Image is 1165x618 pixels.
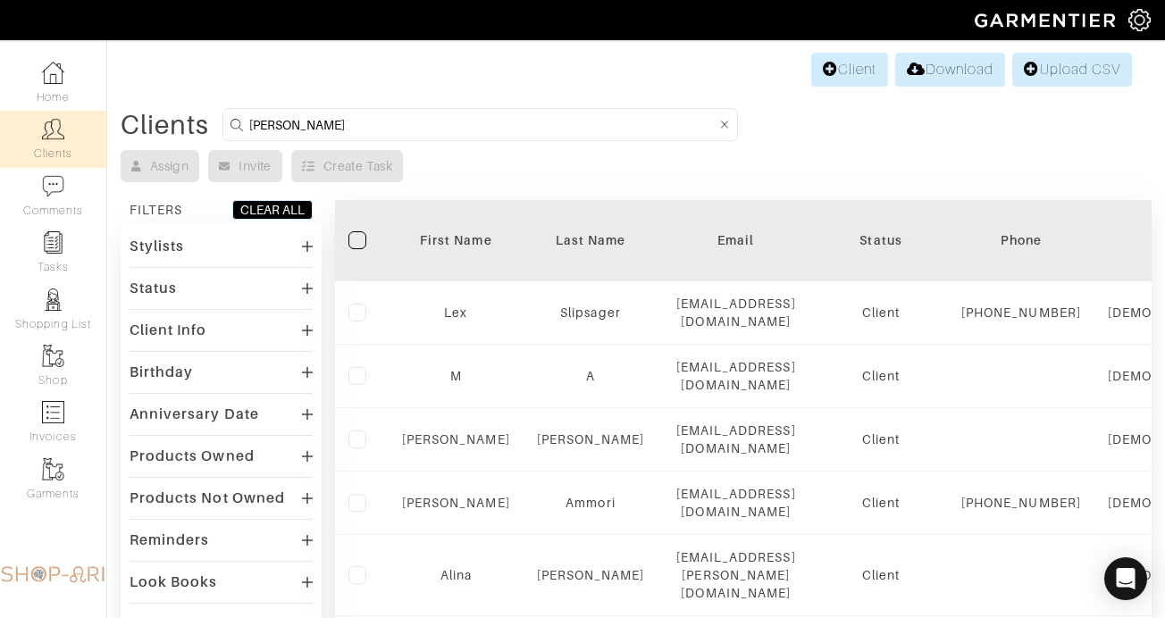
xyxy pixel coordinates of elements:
div: [EMAIL_ADDRESS][PERSON_NAME][DOMAIN_NAME] [671,548,800,602]
div: Client [827,367,935,385]
img: stylists-icon-eb353228a002819b7ec25b43dbf5f0378dd9e0616d9560372ff212230b889e62.png [42,288,64,311]
div: Clients [121,116,209,134]
div: Anniversary Date [130,405,259,423]
div: [EMAIL_ADDRESS][DOMAIN_NAME] [671,422,800,457]
a: Upload CSV [1012,53,1132,87]
a: Alina [440,568,472,582]
div: Email [671,231,800,249]
input: Search by name, email, phone, city, or state [249,113,717,136]
div: [EMAIL_ADDRESS][DOMAIN_NAME] [671,485,800,521]
div: Client [827,494,935,512]
a: M [450,369,462,383]
img: reminder-icon-8004d30b9f0a5d33ae49ab947aed9ed385cf756f9e5892f1edd6e32f2345188e.png [42,231,64,254]
div: [EMAIL_ADDRESS][DOMAIN_NAME] [671,295,800,330]
div: [PHONE_NUMBER] [961,494,1081,512]
div: Client [827,304,935,322]
div: Client [827,566,935,584]
a: [PERSON_NAME] [402,496,510,510]
img: dashboard-icon-dbcd8f5a0b271acd01030246c82b418ddd0df26cd7fceb0bd07c9910d44c42f6.png [42,62,64,84]
img: orders-icon-0abe47150d42831381b5fb84f609e132dff9fe21cb692f30cb5eec754e2cba89.png [42,401,64,423]
div: CLEAR ALL [240,201,305,219]
div: Stylists [130,238,184,255]
div: Status [130,280,177,297]
div: Reminders [130,531,209,549]
div: Look Books [130,573,218,591]
img: garments-icon-b7da505a4dc4fd61783c78ac3ca0ef83fa9d6f193b1c9dc38574b1d14d53ca28.png [42,458,64,480]
div: Open Intercom Messenger [1104,557,1147,600]
div: [PHONE_NUMBER] [961,304,1081,322]
div: Last Name [537,231,645,249]
div: [EMAIL_ADDRESS][DOMAIN_NAME] [671,358,800,394]
img: garmentier-logo-header-white-b43fb05a5012e4ada735d5af1a66efaba907eab6374d6393d1fbf88cb4ef424d.png [966,4,1128,36]
img: clients-icon-6bae9207a08558b7cb47a8932f037763ab4055f8c8b6bfacd5dc20c3e0201464.png [42,118,64,140]
div: Phone [961,231,1081,249]
div: FILTERS [130,201,182,219]
div: Client [827,430,935,448]
div: Products Not Owned [130,489,285,507]
div: Client Info [130,322,207,339]
img: gear-icon-white-bd11855cb880d31180b6d7d6211b90ccbf57a29d726f0c71d8c61bd08dd39cc2.png [1128,9,1151,31]
th: Toggle SortBy [524,200,658,281]
a: A [586,369,595,383]
div: First Name [402,231,510,249]
a: [PERSON_NAME] [537,568,645,582]
div: Birthday [130,363,193,381]
a: Slipsager [560,305,620,320]
th: Toggle SortBy [814,200,948,281]
a: Ammori [566,496,615,510]
a: [PERSON_NAME] [537,432,645,447]
a: Lex [444,305,467,320]
div: Products Owned [130,447,255,465]
a: Download [895,53,1005,87]
img: comment-icon-a0a6a9ef722e966f86d9cbdc48e553b5cf19dbc54f86b18d962a5391bc8f6eb6.png [42,175,64,197]
img: garments-icon-b7da505a4dc4fd61783c78ac3ca0ef83fa9d6f193b1c9dc38574b1d14d53ca28.png [42,345,64,367]
a: [PERSON_NAME] [402,432,510,447]
th: Toggle SortBy [389,200,524,281]
div: Status [827,231,935,249]
a: Client [811,53,888,87]
button: CLEAR ALL [232,200,313,220]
